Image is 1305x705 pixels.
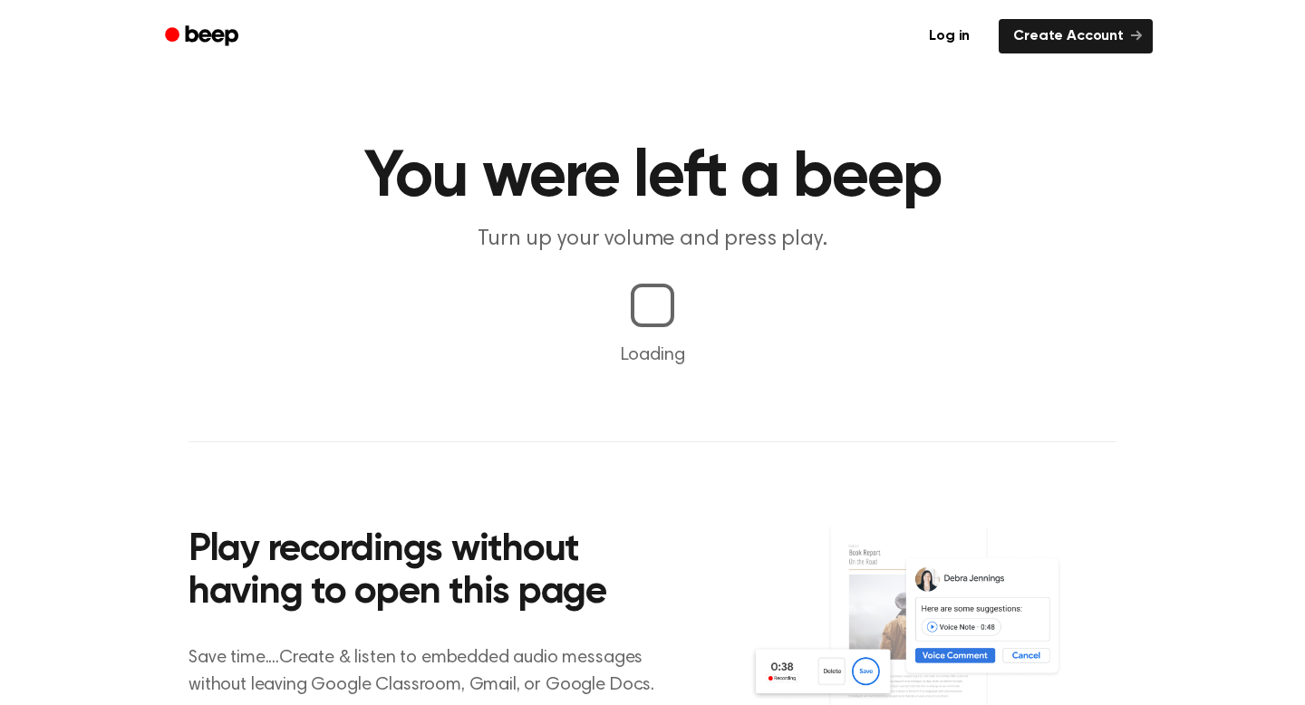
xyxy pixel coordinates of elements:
p: Save time....Create & listen to embedded audio messages without leaving Google Classroom, Gmail, ... [188,644,677,699]
a: Create Account [999,19,1153,53]
a: Log in [911,15,988,57]
p: Turn up your volume and press play. [304,225,1000,255]
p: Loading [22,342,1283,369]
a: Beep [152,19,255,54]
h2: Play recordings without having to open this page [188,529,677,615]
h1: You were left a beep [188,145,1116,210]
